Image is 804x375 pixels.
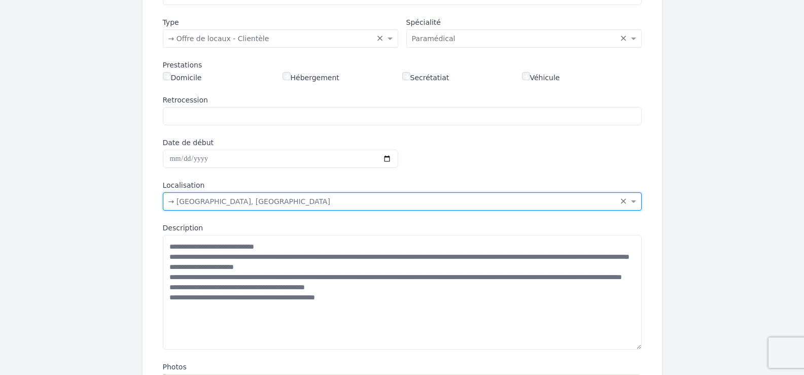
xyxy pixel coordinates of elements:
input: Hébergement [283,72,291,80]
label: Date de début [163,138,398,148]
span: Clear all [620,196,628,207]
label: Retrocession [163,95,642,105]
label: Localisation [163,180,642,190]
label: Hébergement [283,72,339,83]
div: Prestations [163,60,642,70]
label: Spécialité [406,17,642,27]
span: Clear all [620,33,628,44]
span: Clear all [376,33,385,44]
label: Secrétatiat [402,72,449,83]
input: Secrétatiat [402,72,410,80]
label: Véhicule [522,72,560,83]
label: Photos [163,362,642,372]
input: Véhicule [522,72,530,80]
label: Type [163,17,398,27]
input: Domicile [163,72,171,80]
label: Description [163,223,642,233]
label: Domicile [163,72,202,83]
